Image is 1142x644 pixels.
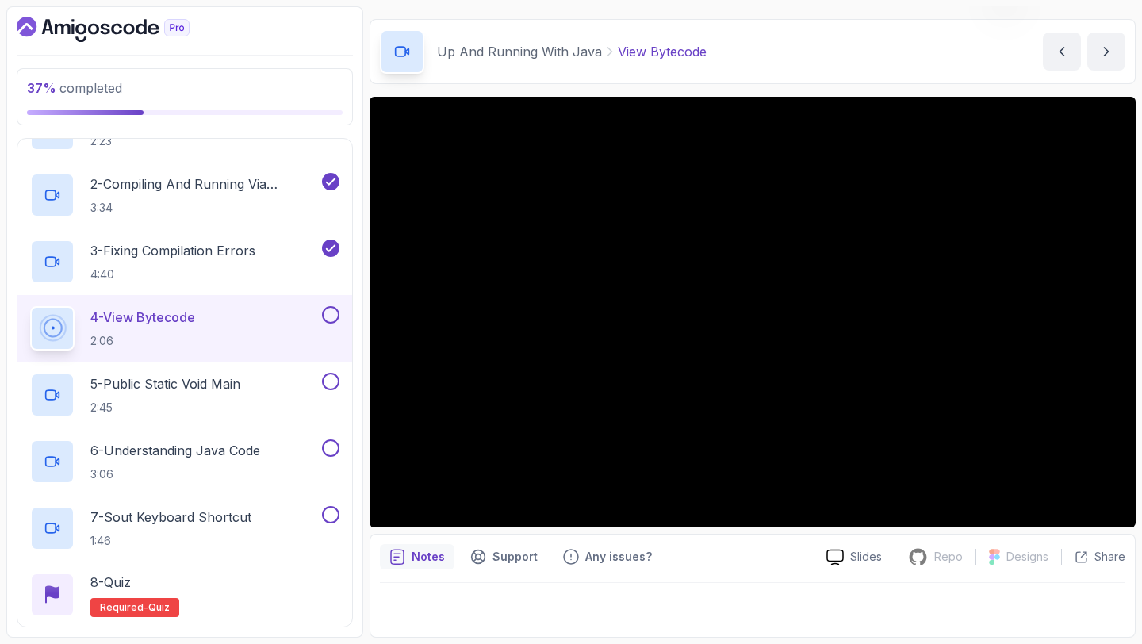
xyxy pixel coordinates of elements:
p: View Bytecode [618,42,707,61]
a: Dashboard [17,17,226,42]
p: 3 - Fixing Compilation Errors [90,241,255,260]
p: 7 - Sout Keyboard Shortcut [90,508,251,527]
p: Designs [1006,549,1048,565]
p: 4:40 [90,266,255,282]
button: Share [1061,549,1125,565]
button: 8-QuizRequired-quiz [30,573,339,617]
p: 3:34 [90,200,319,216]
button: 5-Public Static Void Main2:45 [30,373,339,417]
p: 6 - Understanding Java Code [90,441,260,460]
p: 2:06 [90,333,195,349]
p: 2:45 [90,400,240,416]
button: 6-Understanding Java Code3:06 [30,439,339,484]
p: Share [1094,549,1125,565]
p: Up And Running With Java [437,42,602,61]
p: 5 - Public Static Void Main [90,374,240,393]
a: Slides [814,549,895,565]
button: 7-Sout Keyboard Shortcut1:46 [30,506,339,550]
span: completed [27,80,122,96]
span: Required- [100,601,148,614]
iframe: 5 - View ByteCode [370,97,1136,527]
span: quiz [148,601,170,614]
p: Repo [934,549,963,565]
span: 37 % [27,80,56,96]
button: notes button [380,544,454,569]
button: next content [1087,33,1125,71]
p: Support [492,549,538,565]
button: Support button [461,544,547,569]
button: 2-Compiling And Running Via Terminal3:34 [30,173,339,217]
p: 8 - Quiz [90,573,131,592]
p: 3:06 [90,466,260,482]
p: 1:46 [90,533,251,549]
button: previous content [1043,33,1081,71]
button: 4-View Bytecode2:06 [30,306,339,351]
button: 3-Fixing Compilation Errors4:40 [30,240,339,284]
button: Feedback button [554,544,661,569]
p: 2:23 [90,133,251,149]
p: Any issues? [585,549,652,565]
p: Slides [850,549,882,565]
p: 4 - View Bytecode [90,308,195,327]
p: 2 - Compiling And Running Via Terminal [90,174,319,194]
p: Notes [412,549,445,565]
